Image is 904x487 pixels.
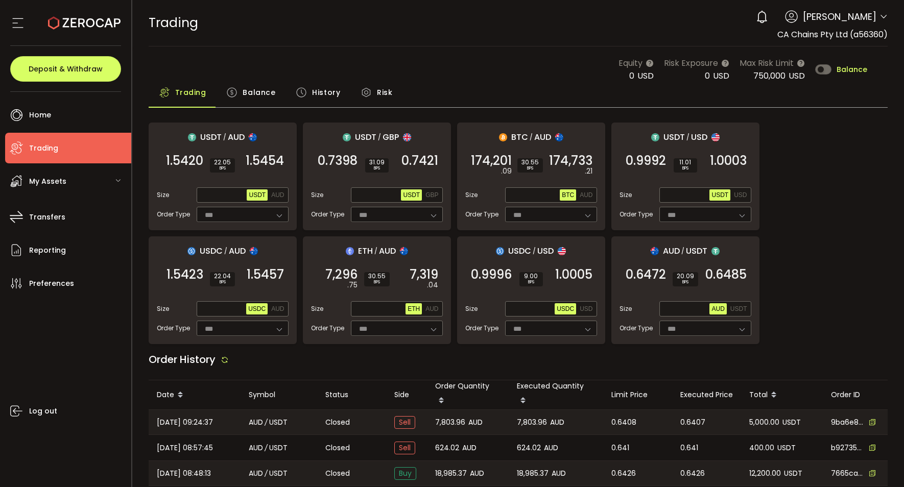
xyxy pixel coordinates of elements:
[711,305,724,312] span: AUD
[247,270,284,280] span: 1.5457
[711,133,720,141] img: usd_portfolio.svg
[677,273,694,279] span: 20.09
[271,305,284,312] span: AUD
[325,270,358,280] span: 7,296
[149,352,216,367] span: Order History
[831,417,864,428] span: 9ba6e898-b757-436a-9a75-0c757ee03a1f
[394,442,415,454] span: Sell
[229,245,246,257] span: AUD
[603,389,672,401] div: Limit Price
[157,304,169,313] span: Size
[224,247,227,256] em: /
[157,210,190,219] span: Order Type
[249,468,263,479] span: AUD
[537,245,554,257] span: USD
[241,389,317,401] div: Symbol
[465,190,478,200] span: Size
[435,417,465,428] span: 7,803.96
[709,303,726,314] button: AUD
[265,417,268,428] em: /
[243,82,275,103] span: Balance
[425,305,438,312] span: AUD
[269,468,288,479] span: USDT
[374,247,377,256] em: /
[620,210,653,219] span: Order Type
[318,156,358,166] span: 0.7398
[29,404,57,419] span: Log out
[29,108,51,123] span: Home
[470,468,484,479] span: AUD
[223,133,226,142] em: /
[831,443,864,453] span: b9273550-9ec8-42ab-b440-debceb6bf362
[401,156,438,166] span: 0.7421
[311,304,323,313] span: Size
[555,270,592,280] span: 1.0005
[379,245,396,257] span: AUD
[496,247,504,255] img: usdc_portfolio.svg
[249,191,266,199] span: USDT
[248,305,266,312] span: USDC
[740,57,794,69] span: Max Risk Limit
[214,279,231,285] i: BPS
[214,159,231,165] span: 22.05
[533,247,536,256] em: /
[511,131,528,143] span: BTC
[749,442,774,454] span: 400.00
[637,70,654,82] span: USD
[620,304,632,313] span: Size
[265,468,268,479] em: /
[325,468,350,479] span: Closed
[732,189,749,201] button: USD
[580,191,592,199] span: AUD
[468,417,483,428] span: AUD
[823,389,882,401] div: Order ID
[346,247,354,255] img: eth_portfolio.svg
[680,417,705,428] span: 0.6407
[269,417,288,428] span: USDT
[394,467,416,480] span: Buy
[157,417,213,428] span: [DATE] 09:24:37
[427,380,509,409] div: Order Quantity
[325,417,350,428] span: Closed
[228,131,245,143] span: AUD
[427,280,438,290] em: .04
[269,442,288,454] span: USDT
[317,389,386,401] div: Status
[369,165,385,172] i: BPS
[214,273,231,279] span: 22.04
[549,156,592,166] span: 174,733
[501,166,512,177] em: .09
[782,417,801,428] span: USDT
[831,468,864,479] span: 7665ca89-7554-493f-af95-32222863dfaa
[730,305,747,312] span: USDT
[369,159,385,165] span: 31.09
[188,133,196,141] img: usdt_portfolio.svg
[400,247,408,255] img: aud_portfolio.svg
[710,156,747,166] span: 1.0003
[157,468,211,479] span: [DATE] 08:48:13
[521,159,539,165] span: 30.55
[465,324,498,333] span: Order Type
[664,57,718,69] span: Risk Exposure
[580,305,592,312] span: USD
[471,270,512,280] span: 0.9996
[681,247,684,256] em: /
[29,243,66,258] span: Reporting
[343,133,351,141] img: usdt_portfolio.svg
[626,270,666,280] span: 0.6472
[247,189,268,201] button: USDT
[325,443,350,453] span: Closed
[249,417,263,428] span: AUD
[157,190,169,200] span: Size
[709,189,730,201] button: USDT
[386,389,427,401] div: Side
[777,442,796,454] span: USDT
[29,174,66,189] span: My Assets
[734,191,747,199] span: USD
[711,247,720,255] img: usdt_portfolio.svg
[524,279,539,285] i: BPS
[249,133,257,141] img: aud_portfolio.svg
[620,190,632,200] span: Size
[686,245,707,257] span: USDT
[499,133,507,141] img: btc_portfolio.svg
